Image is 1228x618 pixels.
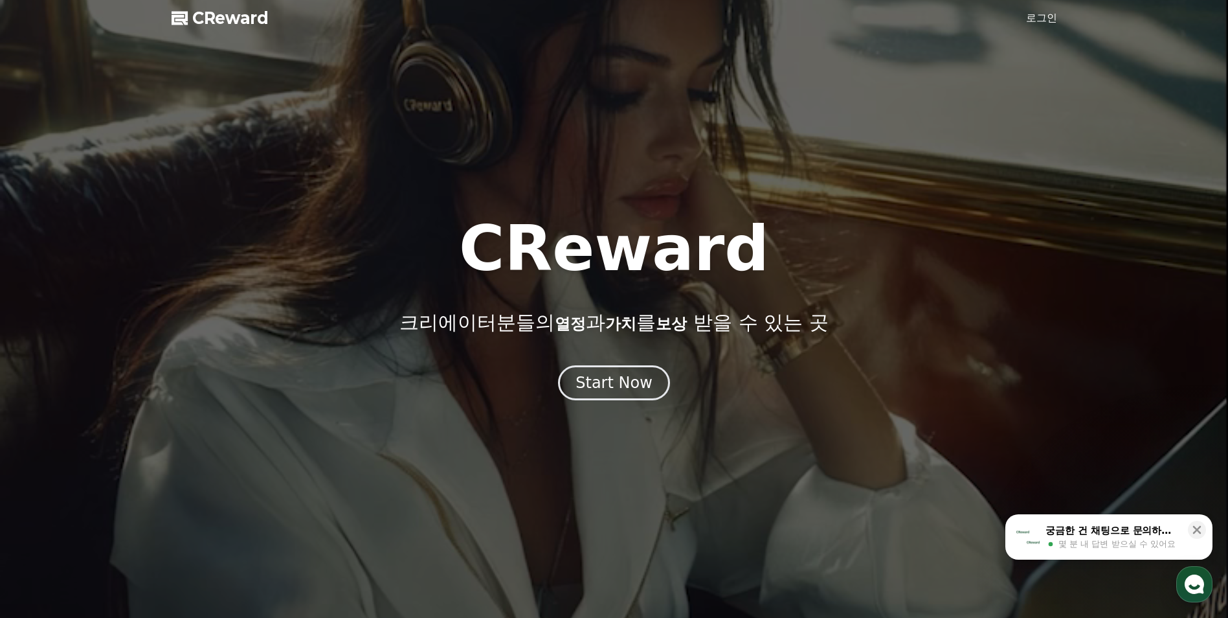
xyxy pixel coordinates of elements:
[172,8,269,29] a: CReward
[575,372,653,393] div: Start Now
[555,315,586,333] span: 열정
[1026,10,1057,26] a: 로그인
[399,311,828,334] p: 크리에이터분들의 과 를 받을 수 있는 곳
[192,8,269,29] span: CReward
[558,378,670,391] a: Start Now
[656,315,687,333] span: 보상
[558,365,670,400] button: Start Now
[605,315,636,333] span: 가치
[459,218,769,280] h1: CReward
